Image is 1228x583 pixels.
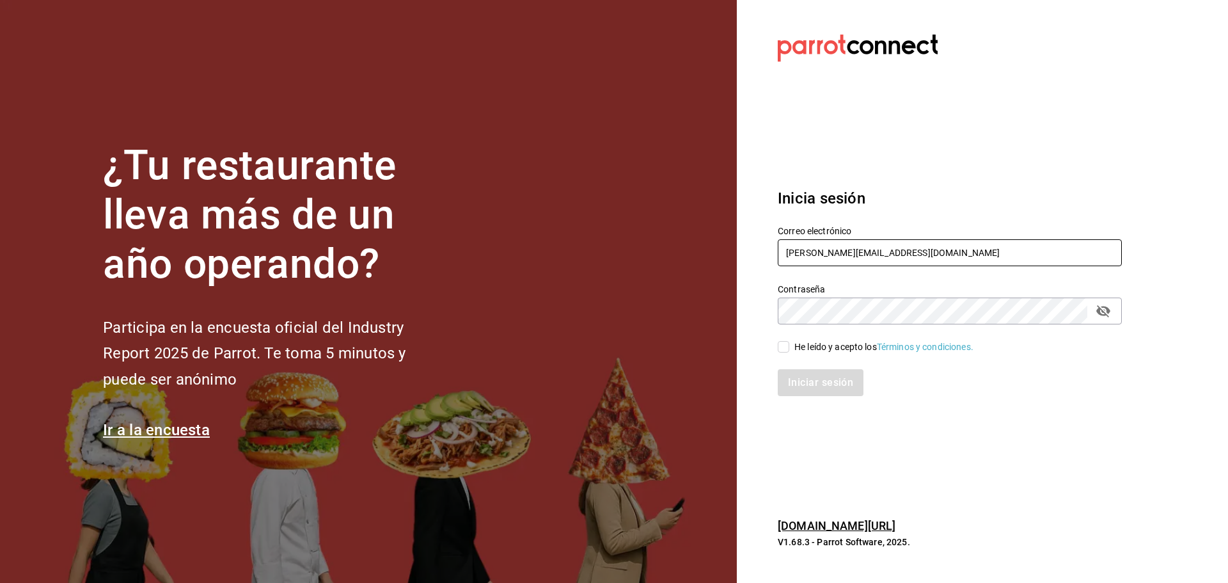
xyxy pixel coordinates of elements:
[778,285,1122,294] label: Contraseña
[103,141,448,289] h1: ¿Tu restaurante lleva más de un año operando?
[778,239,1122,266] input: Ingresa tu correo electrónico
[778,187,1122,210] h3: Inicia sesión
[778,536,1122,548] p: V1.68.3 - Parrot Software, 2025.
[877,342,973,352] a: Términos y condiciones.
[778,519,895,532] a: [DOMAIN_NAME][URL]
[103,421,210,439] a: Ir a la encuesta
[778,227,1122,236] label: Correo electrónico
[103,315,448,393] h2: Participa en la encuesta oficial del Industry Report 2025 de Parrot. Te toma 5 minutos y puede se...
[794,340,973,354] div: He leído y acepto los
[1092,300,1114,322] button: passwordField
